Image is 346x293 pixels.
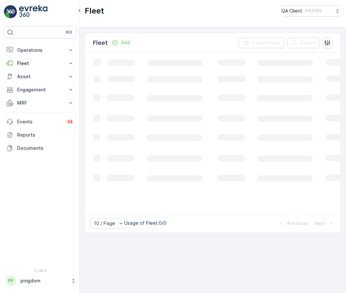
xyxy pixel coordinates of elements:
[239,38,284,48] button: Clear Filters
[19,5,47,18] img: logo_light-DOdMpM7g.png
[66,30,72,35] p: ⌘B
[4,5,17,18] img: logo
[17,118,62,125] p: Events
[277,219,308,227] button: Previous
[4,96,77,110] button: MRF
[85,6,104,16] p: Fleet
[124,220,166,226] p: Usage of Fleet : 0/0
[4,44,77,57] button: Operations
[17,47,64,53] p: Operations
[6,276,16,286] div: PP
[4,70,77,83] button: Asset
[20,277,68,284] p: pingdom
[314,220,325,227] p: Next
[17,132,74,138] p: Reports
[281,5,341,16] button: QA Client(+03:00)
[17,73,64,80] p: Asset
[305,8,322,14] p: ( +03:00 )
[300,40,315,46] p: Export
[67,119,73,124] p: 34
[93,38,108,48] p: Fleet
[252,40,280,46] p: Clear Filters
[4,83,77,96] button: Engagement
[17,100,64,106] p: MRF
[121,39,130,46] p: Add
[314,219,335,227] button: Next
[4,269,77,273] span: v 1.49.3
[17,145,74,151] p: Documents
[287,220,308,227] p: Previous
[281,8,302,14] p: QA Client
[4,57,77,70] button: Fleet
[4,115,77,128] a: Events34
[4,142,77,155] a: Documents
[109,39,133,47] button: Add
[17,86,64,93] p: Engagement
[4,274,77,288] button: PPpingdom
[17,60,64,67] p: Fleet
[4,128,77,142] a: Reports
[287,38,319,48] button: Export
